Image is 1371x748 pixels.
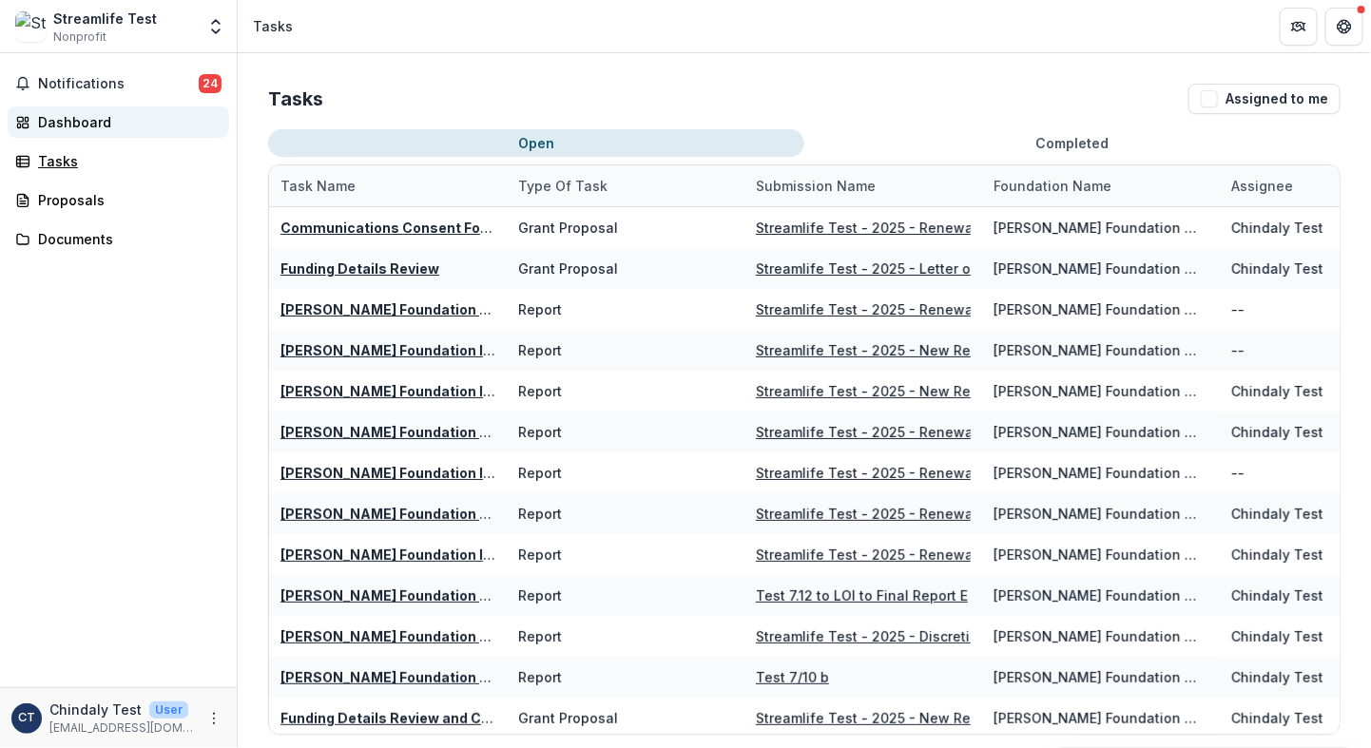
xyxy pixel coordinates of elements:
[269,165,507,206] div: Task Name
[8,184,229,216] a: Proposals
[507,165,744,206] div: Type of Task
[280,506,561,522] a: [PERSON_NAME] Foundation Final Report
[268,87,323,110] h2: Tasks
[518,545,562,565] div: Report
[8,145,229,177] a: Tasks
[518,381,562,401] div: Report
[756,587,968,604] a: Test 7.12 to LOI to Final Report E
[994,504,1208,524] div: [PERSON_NAME] Foundation Workflow Sandbox
[15,11,46,42] img: Streamlife Test
[1231,340,1245,360] div: --
[1231,585,1323,605] div: Chindaly Test
[280,465,578,481] a: [PERSON_NAME] Foundation Interim Report
[203,707,225,730] button: More
[756,710,1086,726] a: Streamlife Test - 2025 - New Request Application
[1325,8,1363,46] button: Get Help
[756,628,1128,644] a: Streamlife Test - 2025 - Discretionary Grant Application
[280,587,561,604] a: [PERSON_NAME] Foundation Final Report
[518,299,562,319] div: Report
[994,299,1208,319] div: [PERSON_NAME] Foundation Workflow Sandbox
[518,422,562,442] div: Report
[1231,381,1323,401] div: Chindaly Test
[49,719,195,737] p: [EMAIL_ADDRESS][DOMAIN_NAME]
[994,667,1208,687] div: [PERSON_NAME] Foundation Workflow Sandbox
[38,229,214,249] div: Documents
[744,176,887,196] div: Submission Name
[8,223,229,255] a: Documents
[38,151,214,171] div: Tasks
[518,259,618,278] div: Grant Proposal
[203,8,229,46] button: Open entity switcher
[982,165,1220,206] div: Foundation Name
[994,381,1208,401] div: [PERSON_NAME] Foundation Workflow Sandbox
[994,585,1208,605] div: [PERSON_NAME] Foundation Workflow Sandbox
[756,547,1115,563] a: Streamlife Test - 2025 - Renewal Request Application
[280,424,561,440] a: [PERSON_NAME] Foundation Final Report
[38,76,199,92] span: Notifications
[8,106,229,138] a: Dashboard
[507,176,619,196] div: Type of Task
[149,701,188,719] p: User
[756,260,1026,277] u: Streamlife Test - 2025 - Letter of Inquiry
[280,628,561,644] u: [PERSON_NAME] Foundation Final Report
[994,626,1208,646] div: [PERSON_NAME] Foundation Workflow Sandbox
[994,422,1208,442] div: [PERSON_NAME] Foundation Workflow Sandbox
[756,506,1120,522] a: Streamlife Test - 2025 - Renewal Grant Call Questions
[253,16,293,36] div: Tasks
[982,176,1123,196] div: Foundation Name
[280,220,499,236] a: Communications Consent Form
[518,504,562,524] div: Report
[280,547,578,563] a: [PERSON_NAME] Foundation Interim Report
[1231,299,1245,319] div: --
[994,545,1208,565] div: [PERSON_NAME] Foundation Workflow Sandbox
[756,465,1120,481] a: Streamlife Test - 2025 - Renewal Grant Call Questions
[8,68,229,99] button: Notifications24
[1231,422,1323,442] div: Chindaly Test
[1220,176,1304,196] div: Assignee
[1231,708,1323,728] div: Chindaly Test
[269,176,367,196] div: Task Name
[18,712,35,724] div: Chindaly Test
[744,165,982,206] div: Submission Name
[245,12,300,40] nav: breadcrumb
[268,129,804,157] button: Open
[1231,667,1323,687] div: Chindaly Test
[280,260,439,277] a: Funding Details Review
[1280,8,1318,46] button: Partners
[518,708,618,728] div: Grant Proposal
[994,218,1208,238] div: [PERSON_NAME] Foundation Workflow Sandbox
[280,710,651,726] a: Funding Details Review and Communications Consent
[756,669,829,685] a: Test 7/10 b
[518,340,562,360] div: Report
[756,383,1086,399] a: Streamlife Test - 2025 - New Request Application
[756,301,1115,317] a: Streamlife Test - 2025 - Renewal Request Application
[994,259,1208,278] div: [PERSON_NAME] Foundation Workflow Sandbox
[756,220,1148,236] a: Streamlife Test - 2025 - Renewal/Exit Grant Call Questions
[518,667,562,687] div: Report
[994,708,1208,728] div: [PERSON_NAME] Foundation Workflow Sandbox
[518,463,562,483] div: Report
[280,669,561,685] u: [PERSON_NAME] Foundation Final Report
[756,424,1115,440] u: Streamlife Test - 2025 - Renewal Request Application
[280,383,578,399] a: [PERSON_NAME] Foundation Interim Report
[280,301,561,317] a: [PERSON_NAME] Foundation Final Report
[280,342,578,358] a: [PERSON_NAME] Foundation Interim Report
[756,342,1086,358] a: Streamlife Test - 2025 - New Request Application
[1231,504,1323,524] div: Chindaly Test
